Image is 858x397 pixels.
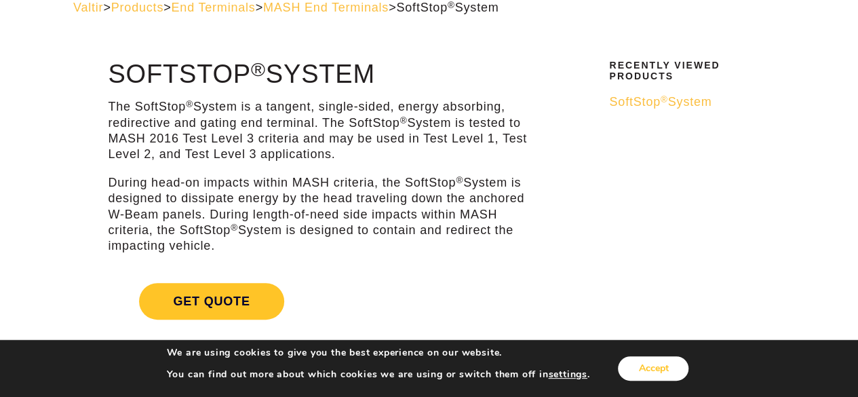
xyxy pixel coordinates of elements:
a: Valtir [73,1,103,14]
sup: ® [400,115,408,126]
p: You can find out more about which cookies we are using or switch them off in . [167,368,590,381]
p: The SoftStop System is a tangent, single-sided, energy absorbing, redirective and gating end term... [108,99,535,163]
button: settings [548,368,587,381]
a: SoftStop®System [609,94,776,110]
a: Products [111,1,163,14]
button: Accept [618,356,688,381]
sup: ® [251,58,266,80]
sup: ® [456,175,463,185]
p: We are using cookies to give you the best experience on our website. [167,347,590,359]
sup: ® [231,223,238,233]
a: Get Quote [108,267,535,336]
span: SoftStop System [396,1,499,14]
span: Get Quote [139,283,284,320]
a: MASH End Terminals [263,1,389,14]
h2: Recently Viewed Products [609,60,776,81]
sup: ® [661,94,668,105]
h1: SoftStop System [108,60,535,89]
a: End Terminals [171,1,255,14]
span: SoftStop System [609,95,711,109]
sup: ® [186,99,193,109]
p: During head-on impacts within MASH criteria, the SoftStop System is designed to dissipate energy ... [108,175,535,254]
